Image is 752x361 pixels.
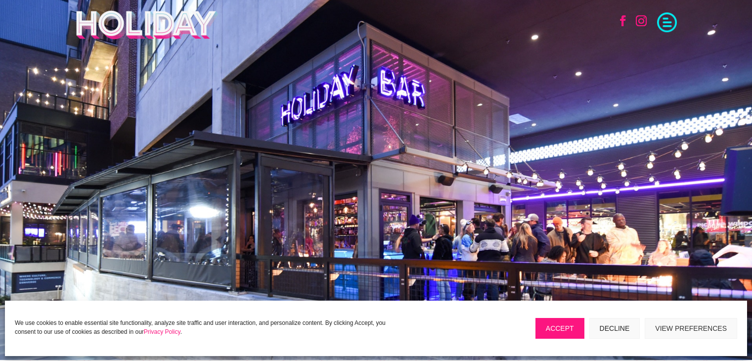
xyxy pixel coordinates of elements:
[75,33,219,41] a: Holiday
[612,10,634,32] a: Follow on Facebook
[630,10,652,32] a: Follow on Instagram
[15,318,398,336] p: We use cookies to enable essential site functionality, analyze site traffic and user interaction,...
[589,318,640,339] button: Decline
[645,318,737,339] button: View preferences
[144,328,180,335] a: Privacy Policy
[535,318,584,339] button: Accept
[75,10,219,40] img: Holiday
